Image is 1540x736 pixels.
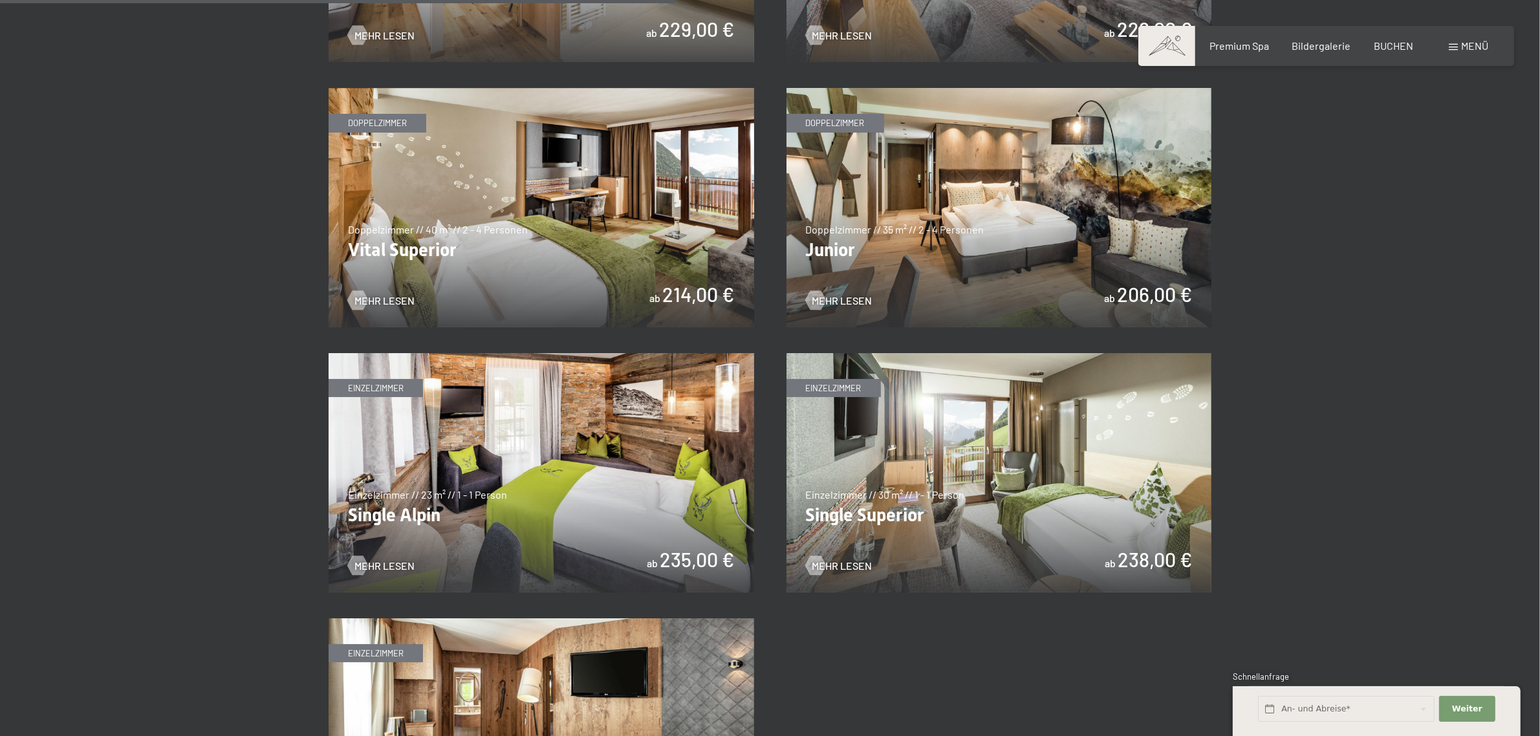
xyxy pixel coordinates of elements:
[812,28,873,43] span: Mehr Lesen
[1292,39,1351,52] a: Bildergalerie
[806,559,873,573] a: Mehr Lesen
[1452,703,1482,715] span: Weiter
[812,294,873,308] span: Mehr Lesen
[329,88,754,327] img: Vital Superior
[1461,39,1488,52] span: Menü
[786,353,1212,592] img: Single Superior
[812,559,873,573] span: Mehr Lesen
[786,89,1212,96] a: Junior
[786,354,1212,362] a: Single Superior
[806,28,873,43] a: Mehr Lesen
[329,89,754,96] a: Vital Superior
[348,294,415,308] a: Mehr Lesen
[329,353,754,592] img: Single Alpin
[806,294,873,308] a: Mehr Lesen
[354,294,415,308] span: Mehr Lesen
[329,619,754,627] a: Single Relax
[348,28,415,43] a: Mehr Lesen
[1374,39,1413,52] a: BUCHEN
[1209,39,1269,52] a: Premium Spa
[1439,696,1495,722] button: Weiter
[348,559,415,573] a: Mehr Lesen
[329,354,754,362] a: Single Alpin
[354,559,415,573] span: Mehr Lesen
[354,28,415,43] span: Mehr Lesen
[1233,671,1289,682] span: Schnellanfrage
[786,88,1212,327] img: Junior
